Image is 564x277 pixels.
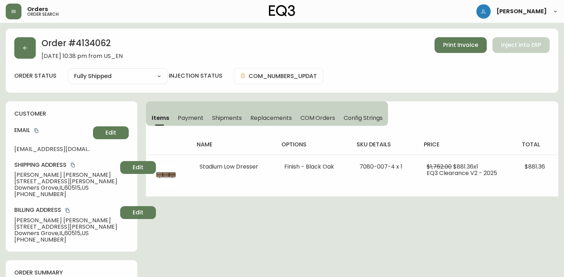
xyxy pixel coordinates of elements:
span: Downers Grove , IL , 60515 , US [14,230,117,237]
span: [DATE] 10:38 pm from US_EN [41,53,123,59]
span: Downers Grove , IL , 60515 , US [14,185,117,191]
span: [PHONE_NUMBER] [14,237,117,243]
h4: Email [14,126,90,134]
h4: options [281,141,345,149]
button: copy [69,161,77,169]
span: Stadium Low Dresser [200,162,258,171]
h4: sku details [357,141,412,149]
span: Orders [27,6,48,12]
button: Edit [120,161,156,174]
li: Finish - Black Oak [284,164,342,170]
button: Edit [93,126,129,139]
span: Print Invoice [443,41,478,49]
h4: Shipping Address [14,161,117,169]
span: [PERSON_NAME] [496,9,547,14]
span: Edit [133,209,143,217]
span: EQ3 Clearance V2 - 2025 [427,169,497,177]
img: logo [269,5,295,16]
span: Edit [106,129,116,137]
h2: Order # 4134062 [41,37,123,53]
span: $881.36 x 1 [453,162,478,171]
span: COM Orders [300,114,335,122]
h4: customer [14,110,129,118]
img: a211b62d-14f9-4e8c-bf92-5c02eca8f8a4Optional[stadium-black-low-dresser].jpg [155,164,177,186]
span: Config Strings [344,114,382,122]
h4: order summary [14,269,129,277]
h4: price [424,141,510,149]
h4: name [197,141,270,149]
img: 1c9c23e2a847dab86f8017579b61559c [476,4,491,19]
span: Shipments [212,114,242,122]
h5: order search [27,12,59,16]
span: Payment [178,114,203,122]
span: [EMAIL_ADDRESS][DOMAIN_NAME] [14,146,90,152]
span: [PERSON_NAME] [PERSON_NAME] [14,172,117,178]
span: $1,762.00 [427,162,452,171]
span: Edit [133,164,143,171]
button: copy [64,207,71,214]
span: [STREET_ADDRESS][PERSON_NAME] [14,224,117,230]
span: [STREET_ADDRESS][PERSON_NAME] [14,178,117,185]
button: copy [33,127,40,134]
button: Edit [120,206,156,219]
button: Print Invoice [435,37,487,53]
span: Items [152,114,169,122]
h4: injection status [169,72,222,80]
h4: total [522,141,553,149]
span: Replacements [250,114,291,122]
span: [PHONE_NUMBER] [14,191,117,198]
span: $881.36 [525,162,545,171]
span: 7080-007-4 x 1 [359,162,402,171]
span: [PERSON_NAME] [PERSON_NAME] [14,217,117,224]
label: order status [14,72,57,80]
h4: Billing Address [14,206,117,214]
